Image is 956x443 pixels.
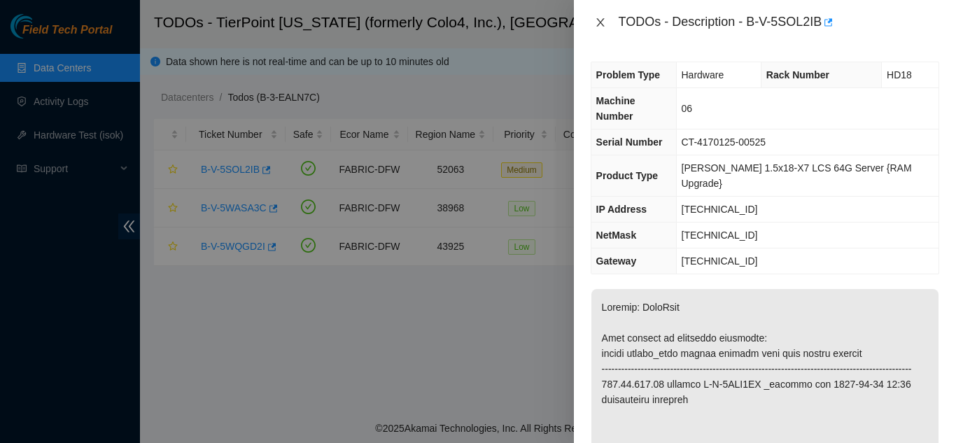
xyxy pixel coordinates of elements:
[596,69,661,80] span: Problem Type
[596,95,635,122] span: Machine Number
[766,69,829,80] span: Rack Number
[596,204,647,215] span: IP Address
[682,255,758,267] span: [TECHNICAL_ID]
[887,69,912,80] span: HD18
[591,16,610,29] button: Close
[596,170,658,181] span: Product Type
[682,136,766,148] span: CT-4170125-00525
[619,11,939,34] div: TODOs - Description - B-V-5SOL2IB
[596,230,637,241] span: NetMask
[682,204,758,215] span: [TECHNICAL_ID]
[682,162,912,189] span: [PERSON_NAME] 1.5x18-X7 LCS 64G Server {RAM Upgrade}
[595,17,606,28] span: close
[682,69,724,80] span: Hardware
[596,136,663,148] span: Serial Number
[682,230,758,241] span: [TECHNICAL_ID]
[596,255,637,267] span: Gateway
[682,103,693,114] span: 06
